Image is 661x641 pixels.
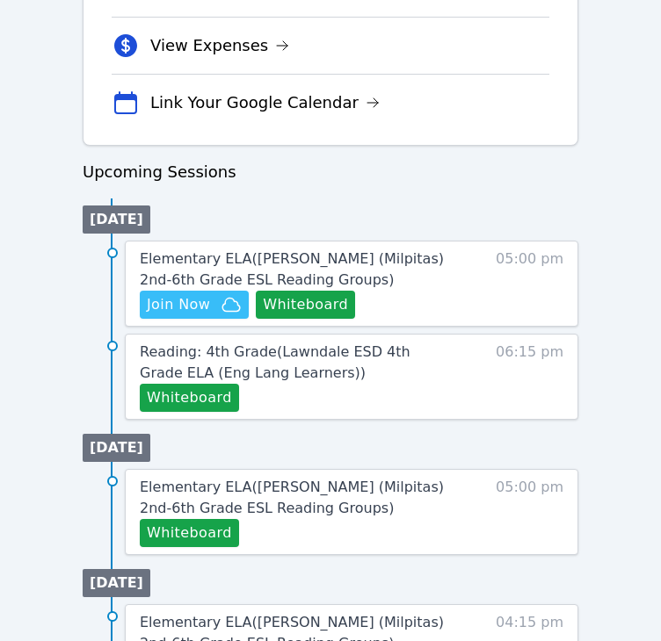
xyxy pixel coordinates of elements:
[140,248,458,291] a: Elementary ELA([PERSON_NAME] (Milpitas) 2nd-6th Grade ESL Reading Groups)
[140,250,444,288] span: Elementary ELA ( [PERSON_NAME] (Milpitas) 2nd-6th Grade ESL Reading Groups )
[83,160,578,184] h3: Upcoming Sessions
[150,90,380,115] a: Link Your Google Calendar
[140,384,239,412] button: Whiteboard
[256,291,355,319] button: Whiteboard
[496,248,563,319] span: 05:00 pm
[140,291,249,319] button: Join Now
[496,477,563,547] span: 05:00 pm
[496,342,563,412] span: 06:15 pm
[140,477,458,519] a: Elementary ELA([PERSON_NAME] (Milpitas) 2nd-6th Grade ESL Reading Groups)
[140,519,239,547] button: Whiteboard
[140,342,458,384] a: Reading: 4th Grade(Lawndale ESD 4th Grade ELA (Eng Lang Learners))
[83,569,150,597] li: [DATE]
[140,479,444,516] span: Elementary ELA ( [PERSON_NAME] (Milpitas) 2nd-6th Grade ESL Reading Groups )
[83,205,150,234] li: [DATE]
[147,294,210,315] span: Join Now
[140,343,410,381] span: Reading: 4th Grade ( Lawndale ESD 4th Grade ELA (Eng Lang Learners) )
[83,434,150,462] li: [DATE]
[150,33,289,58] a: View Expenses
